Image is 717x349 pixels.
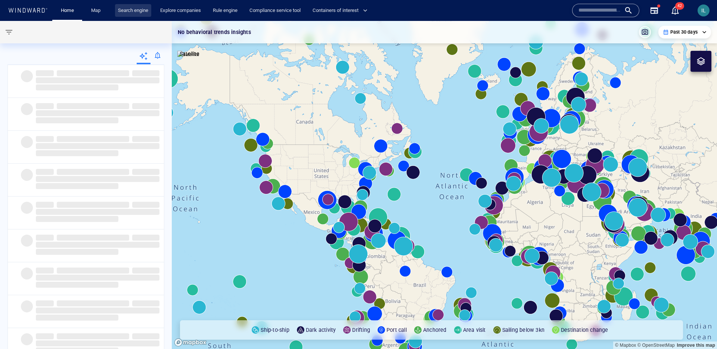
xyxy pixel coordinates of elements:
span: ‌ [36,103,54,109]
span: ‌ [36,136,54,142]
span: ‌ [21,333,33,345]
span: ‌ [36,202,54,208]
p: Port call [387,325,407,334]
span: ‌ [36,110,159,116]
p: Past 30 days [670,29,698,35]
span: IL [701,7,706,13]
span: 42 [675,2,684,10]
button: 42 [666,1,684,19]
span: ‌ [57,169,129,175]
span: ‌ [21,235,33,247]
div: Past 30 days [663,29,707,35]
a: Mapbox [615,343,636,348]
span: ‌ [132,70,159,76]
canvas: Map [172,21,717,349]
span: ‌ [132,103,159,109]
span: ‌ [36,77,159,83]
span: ‌ [36,183,118,189]
a: Explore companies [157,4,204,17]
a: Search engine [115,4,151,17]
p: Dark activity [306,325,336,334]
span: ‌ [132,202,159,208]
p: Ship-to-ship [261,325,289,334]
span: ‌ [57,235,129,241]
span: ‌ [36,176,159,182]
span: ‌ [57,333,129,339]
button: Home [55,4,79,17]
span: ‌ [57,136,129,142]
a: Compliance service tool [246,4,304,17]
p: No behavioral trends insights [178,28,251,37]
span: ‌ [21,268,33,279]
button: Map [85,4,109,17]
span: ‌ [36,150,118,156]
span: ‌ [21,103,33,115]
p: Anchored [423,325,447,334]
p: Sailing below 3kn [502,325,544,334]
span: ‌ [57,70,129,76]
span: ‌ [57,268,129,274]
a: Home [58,4,77,17]
span: ‌ [57,300,129,306]
span: ‌ [21,300,33,312]
span: ‌ [36,84,118,90]
span: ‌ [36,315,118,321]
span: ‌ [36,209,159,215]
p: Area visit [463,325,486,334]
a: OpenStreetMap [637,343,675,348]
span: ‌ [36,169,54,175]
span: ‌ [36,308,159,314]
span: ‌ [132,268,159,274]
span: ‌ [36,235,54,241]
span: ‌ [132,235,159,241]
a: Map [88,4,106,17]
a: Mapbox logo [174,338,207,347]
span: ‌ [36,275,159,281]
iframe: Chat [685,315,711,343]
span: ‌ [36,340,159,346]
p: Destination change [561,325,608,334]
span: ‌ [21,169,33,181]
span: ‌ [36,216,118,222]
button: IL [696,3,711,18]
span: ‌ [132,169,159,175]
span: ‌ [36,249,118,255]
p: Satellite [180,49,199,58]
span: ‌ [36,268,54,274]
span: ‌ [57,103,129,109]
span: ‌ [36,333,54,339]
img: satellite [177,51,199,58]
p: Drifting [352,325,370,334]
a: Rule engine [210,4,240,17]
span: ‌ [21,70,33,82]
span: ‌ [36,300,54,306]
span: ‌ [132,300,159,306]
span: ‌ [21,136,33,148]
span: ‌ [36,242,159,248]
span: Containers of interest [313,6,367,15]
span: ‌ [21,202,33,214]
span: ‌ [36,143,159,149]
a: Map feedback [677,343,715,348]
span: ‌ [36,282,118,288]
span: ‌ [36,70,54,76]
div: Notification center [671,6,680,15]
span: ‌ [132,136,159,142]
span: ‌ [36,117,118,123]
span: ‌ [132,333,159,339]
span: ‌ [57,202,129,208]
button: Containers of interest [310,4,374,17]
